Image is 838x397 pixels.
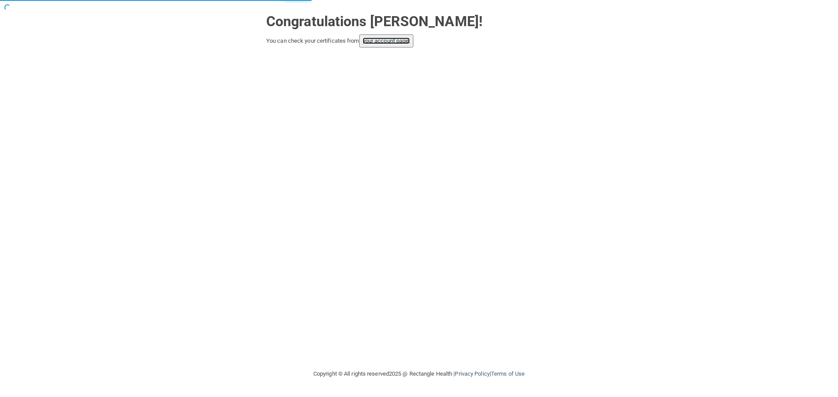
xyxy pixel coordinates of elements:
[266,34,572,48] div: You can check your certificates from
[359,34,414,48] button: your account page!
[363,37,410,44] a: your account page!
[260,360,578,388] div: Copyright © All rights reserved 2025 @ Rectangle Health | |
[455,370,489,377] a: Privacy Policy
[266,13,483,30] strong: Congratulations [PERSON_NAME]!
[491,370,525,377] a: Terms of Use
